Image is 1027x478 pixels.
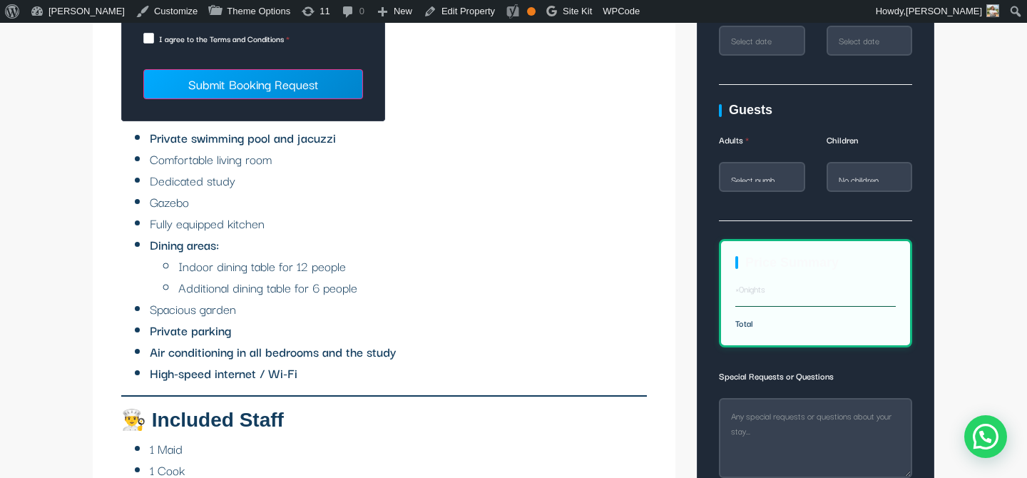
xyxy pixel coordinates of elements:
[719,103,912,118] h4: Guests
[906,6,982,16] span: [PERSON_NAME]
[121,409,284,431] strong: 👨‍🍳 Included Staff
[143,31,363,48] label: I agree to the Terms and Conditions
[827,129,913,158] label: Children
[735,282,765,295] span: × nights
[143,69,363,99] button: Submit Booking Request
[150,170,647,191] li: Dedicated study
[188,74,319,93] span: Submit Booking Request
[150,64,647,86] li: 5 bathrooms
[735,255,896,271] h4: Price Summary
[150,191,647,213] li: Gazebo
[527,7,536,16] div: OK
[719,129,805,158] label: Adults
[178,255,647,277] li: Indoor dining table for 12 people
[827,26,913,56] input: Select date
[150,363,297,382] strong: High-speed internet / Wi-Fi
[739,282,744,295] span: 0
[563,6,592,16] span: Site Kit
[719,365,912,394] label: Special Requests or Questions
[150,235,219,254] strong: Dining areas:
[150,320,231,340] strong: Private parking
[150,438,647,459] li: 1 Maid
[150,213,647,234] li: Fully equipped kitchen
[150,342,396,361] strong: Air conditioning in all bedrooms and the study
[719,26,805,56] input: Select date
[150,128,336,147] strong: Private swimming pool and jacuzzi
[150,148,647,170] li: Comfortable living room
[178,277,647,298] li: Additional dining table for 6 people
[150,298,647,320] li: Spacious garden
[735,316,753,330] strong: Total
